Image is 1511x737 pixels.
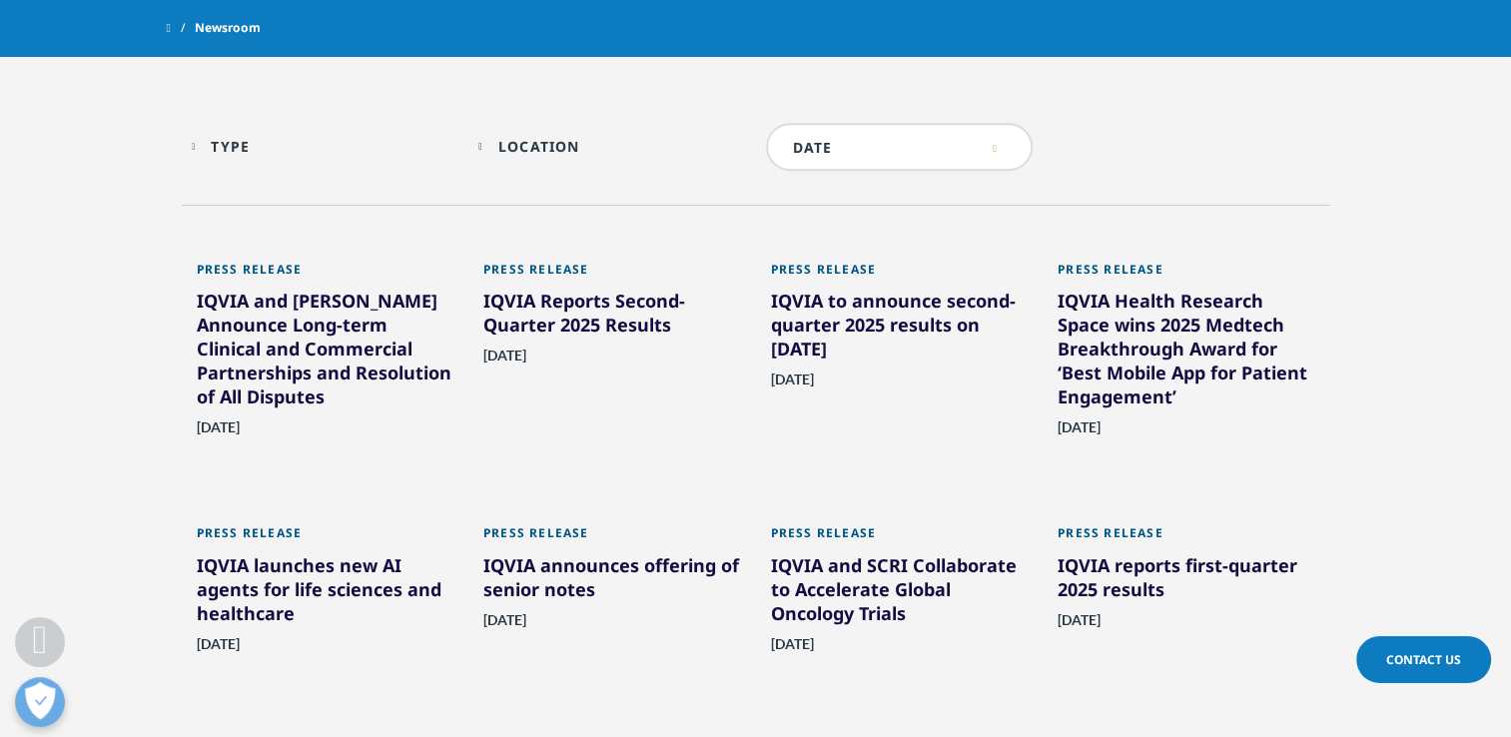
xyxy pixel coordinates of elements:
span: [DATE] [771,370,814,399]
div: Press Release [483,262,741,289]
div: Press Release [197,525,454,552]
div: IQVIA Health Research Space wins 2025 Medtech Breakthrough Award for ‘Best Mobile App for Patient... [1058,289,1315,416]
span: [DATE] [197,635,240,664]
div: IQVIA and [PERSON_NAME] Announce Long-term Clinical and Commercial Partnerships and Resolution of... [197,289,454,416]
a: Contact Us [1356,636,1491,683]
div: IQVIA Reports Second-Quarter 2025 Results [483,289,741,345]
div: Press Release [771,262,1029,289]
div: Press Release [1058,525,1315,552]
div: IQVIA launches new AI agents for life sciences and healthcare [197,553,454,633]
span: Newsroom [195,10,261,46]
span: [DATE] [197,418,240,447]
span: [DATE] [1058,418,1101,447]
div: IQVIA announces offering of senior notes [483,553,741,609]
span: [DATE] [483,347,526,375]
div: Press Release [771,525,1029,552]
div: IQVIA to announce second-quarter 2025 results on [DATE] [771,289,1029,368]
div: Press Release [483,525,741,552]
div: Type facet. [211,137,250,156]
span: Contact Us [1386,651,1461,668]
span: [DATE] [483,611,526,640]
div: Press Release [197,262,454,289]
div: Location facet. [498,137,580,156]
div: IQVIA and SCRI Collaborate to Accelerate Global Oncology Trials [771,553,1029,633]
span: [DATE] [771,635,814,664]
button: Open Preferences [15,677,65,727]
input: DATE [766,123,1034,171]
span: [DATE] [1058,611,1101,640]
div: IQVIA reports first-quarter 2025 results [1058,553,1315,609]
div: Press Release [1058,262,1315,289]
